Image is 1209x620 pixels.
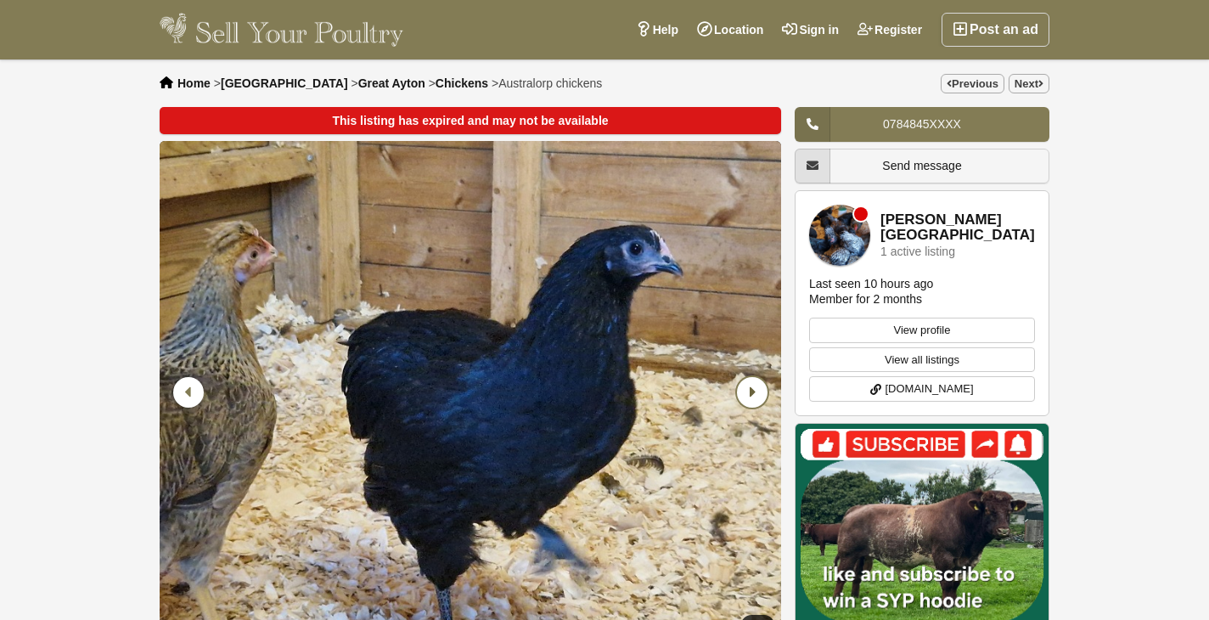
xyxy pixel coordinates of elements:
a: Register [848,13,931,47]
img: Stell House Farm [809,205,870,266]
a: View profile [809,318,1035,343]
a: Send message [795,149,1049,183]
a: Home [177,76,211,90]
a: Sign in [773,13,848,47]
div: Member is offline [854,207,868,221]
div: Last seen 10 hours ago [809,276,933,291]
span: [DOMAIN_NAME] [885,380,973,397]
a: Post an ad [942,13,1049,47]
a: Great Ayton [358,76,425,90]
a: [PERSON_NAME][GEOGRAPHIC_DATA] [880,212,1035,244]
span: Australorp chickens [498,76,602,90]
a: Chickens [436,76,488,90]
a: Help [627,13,688,47]
div: Previous slide [168,370,212,414]
a: [DOMAIN_NAME] [809,376,1035,402]
li: > [214,76,348,90]
a: View all listings [809,347,1035,373]
li: > [429,76,488,90]
a: Next [1009,74,1049,93]
a: Previous [941,74,1004,93]
li: > [492,76,602,90]
a: Location [688,13,773,47]
div: 1 active listing [880,245,955,258]
li: > [351,76,425,90]
div: Member for 2 months [809,291,922,307]
span: Send message [882,159,961,172]
div: This listing has expired and may not be available [160,107,781,134]
span: 0784845XXXX [883,117,961,131]
a: 0784845XXXX [795,107,1049,142]
div: Next slide [728,370,773,414]
a: [GEOGRAPHIC_DATA] [221,76,348,90]
img: Sell Your Poultry [160,13,403,47]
